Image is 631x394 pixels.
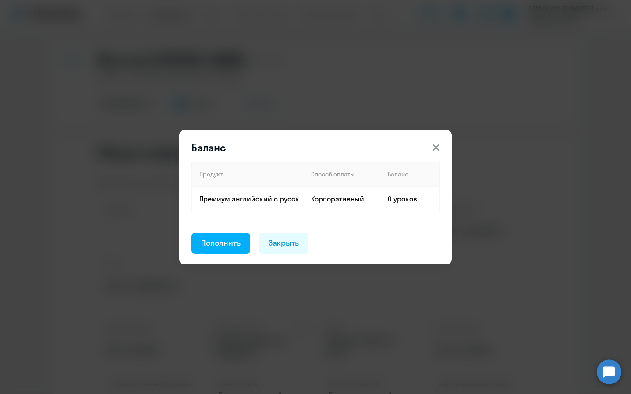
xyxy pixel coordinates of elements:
div: Пополнить [201,237,241,249]
td: 0 уроков [381,186,439,211]
button: Пополнить [191,233,250,254]
button: Закрыть [259,233,309,254]
td: Корпоративный [304,186,381,211]
p: Премиум английский с русскоговорящим преподавателем [199,194,304,204]
th: Баланс [381,162,439,186]
header: Баланс [179,141,452,155]
div: Закрыть [269,237,299,249]
th: Способ оплаты [304,162,381,186]
th: Продукт [192,162,304,186]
